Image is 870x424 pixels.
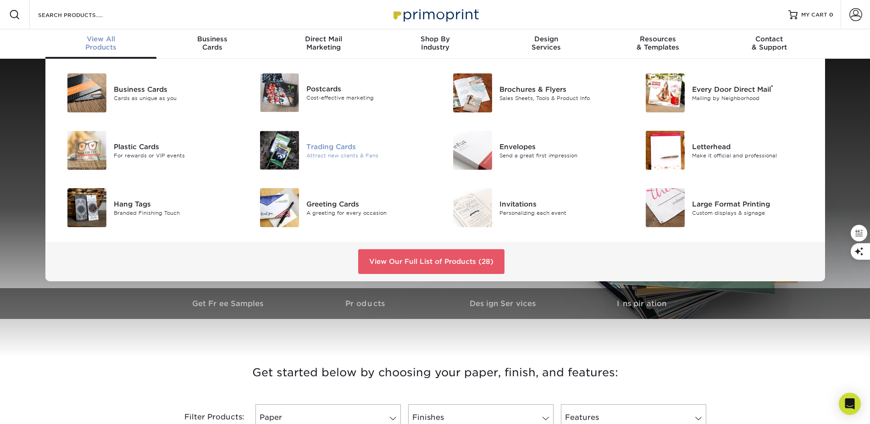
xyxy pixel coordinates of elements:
[167,352,704,393] h3: Get started below by choosing your paper, finish, and features:
[714,35,825,43] span: Contact
[771,84,773,90] sup: ®
[499,199,621,209] div: Invitations
[114,209,235,217] div: Branded Finishing Touch
[156,35,268,51] div: Cards
[442,184,621,231] a: Invitations Invitations Personalizing each event
[714,35,825,51] div: & Support
[499,84,621,94] div: Brochures & Flyers
[260,73,299,112] img: Postcards
[389,5,481,24] img: Primoprint
[829,11,833,18] span: 0
[37,9,127,20] input: SEARCH PRODUCTS.....
[67,73,106,112] img: Business Cards
[306,84,428,94] div: Postcards
[114,94,235,102] div: Cards as unique as you
[499,151,621,159] div: Send a great first impression
[67,131,106,170] img: Plastic Cards
[635,184,814,231] a: Large Format Printing Large Format Printing Custom displays & signage
[692,84,814,94] div: Every Door Direct Mail
[714,29,825,59] a: Contact& Support
[56,184,236,231] a: Hang Tags Hang Tags Branded Finishing Touch
[306,209,428,217] div: A greeting for every occasion
[453,131,492,170] img: Envelopes
[45,29,157,59] a: View AllProducts
[45,35,157,43] span: View All
[379,29,491,59] a: Shop ByIndustry
[114,199,235,209] div: Hang Tags
[692,199,814,209] div: Large Format Printing
[692,151,814,159] div: Make it official and professional
[491,35,602,51] div: Services
[692,141,814,151] div: Letterhead
[442,70,621,116] a: Brochures & Flyers Brochures & Flyers Sales Sheets, Tools & Product Info
[635,70,814,116] a: Every Door Direct Mail Every Door Direct Mail® Mailing by Neighborhood
[602,35,714,43] span: Resources
[379,35,491,51] div: Industry
[56,70,236,116] a: Business Cards Business Cards Cards as unique as you
[491,35,602,43] span: Design
[635,127,814,173] a: Letterhead Letterhead Make it official and professional
[156,35,268,43] span: Business
[602,35,714,51] div: & Templates
[156,29,268,59] a: BusinessCards
[839,393,861,415] div: Open Intercom Messenger
[358,249,504,274] a: View Our Full List of Products (28)
[249,184,428,231] a: Greeting Cards Greeting Cards A greeting for every occasion
[646,131,685,170] img: Letterhead
[602,29,714,59] a: Resources& Templates
[67,188,106,227] img: Hang Tags
[499,209,621,217] div: Personalizing each event
[379,35,491,43] span: Shop By
[453,188,492,227] img: Invitations
[453,73,492,112] img: Brochures & Flyers
[306,199,428,209] div: Greeting Cards
[260,131,299,170] img: Trading Cards
[268,35,379,43] span: Direct Mail
[268,29,379,59] a: Direct MailMarketing
[491,29,602,59] a: DesignServices
[442,127,621,173] a: Envelopes Envelopes Send a great first impression
[260,188,299,227] img: Greeting Cards
[306,151,428,159] div: Attract new clients & Fans
[249,70,428,116] a: Postcards Postcards Cost-effective marketing
[692,209,814,217] div: Custom displays & signage
[306,141,428,151] div: Trading Cards
[801,11,827,19] span: MY CART
[692,94,814,102] div: Mailing by Neighborhood
[56,127,236,173] a: Plastic Cards Plastic Cards For rewards or VIP events
[306,94,428,102] div: Cost-effective marketing
[114,84,235,94] div: Business Cards
[268,35,379,51] div: Marketing
[45,35,157,51] div: Products
[499,94,621,102] div: Sales Sheets, Tools & Product Info
[499,141,621,151] div: Envelopes
[646,188,685,227] img: Large Format Printing
[646,73,685,112] img: Every Door Direct Mail
[114,151,235,159] div: For rewards or VIP events
[249,127,428,173] a: Trading Cards Trading Cards Attract new clients & Fans
[114,141,235,151] div: Plastic Cards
